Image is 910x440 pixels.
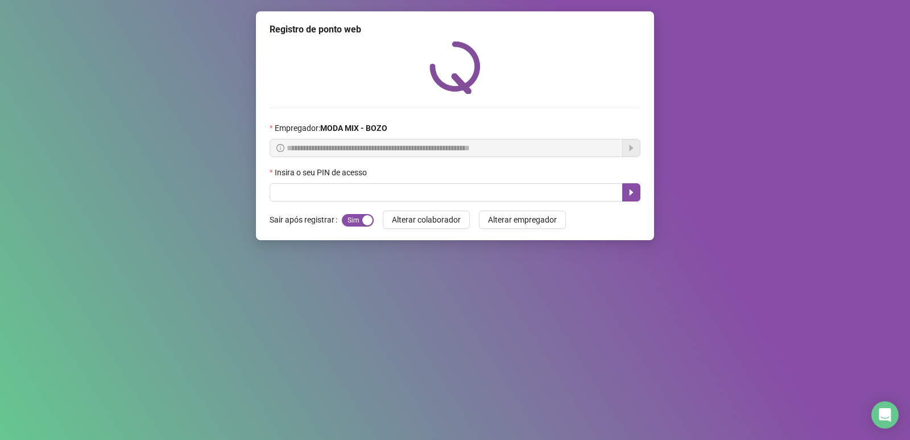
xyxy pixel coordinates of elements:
span: info-circle [276,144,284,152]
strong: MODA MIX - BOZO [320,124,387,133]
label: Sair após registrar [270,211,342,229]
div: Registro de ponto web [270,23,640,36]
span: caret-right [627,188,636,197]
button: Alterar colaborador [383,211,470,229]
span: Empregador : [275,122,387,134]
img: QRPoint [429,41,481,94]
span: Alterar colaborador [392,213,461,226]
button: Alterar empregador [479,211,566,229]
span: Alterar empregador [488,213,557,226]
div: Open Intercom Messenger [871,401,899,429]
label: Insira o seu PIN de acesso [270,166,374,179]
